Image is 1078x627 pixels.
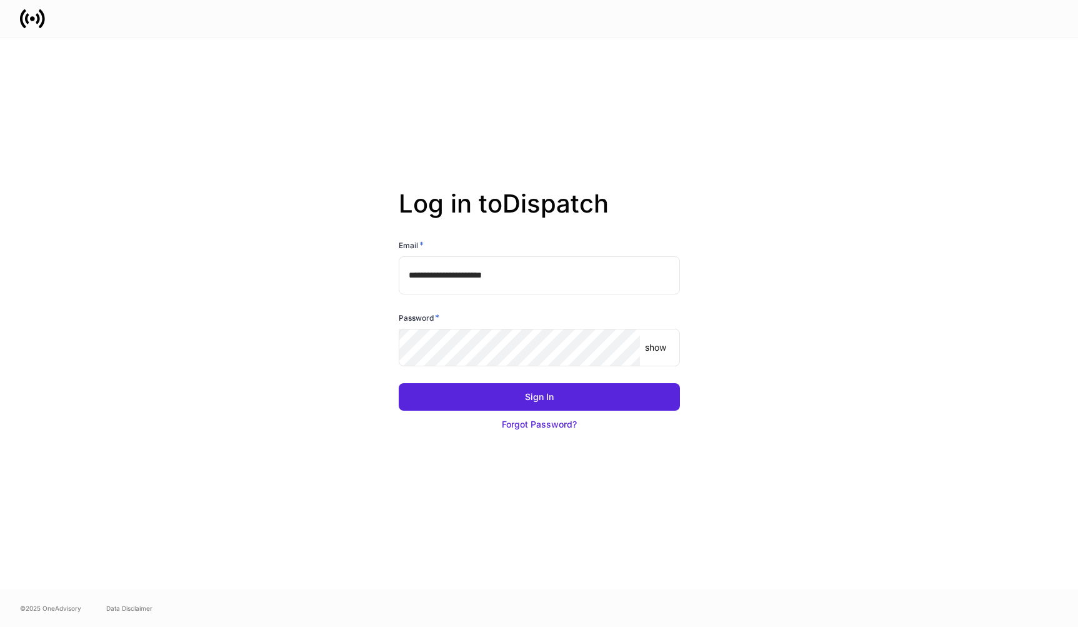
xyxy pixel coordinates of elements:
h6: Password [399,311,439,324]
div: Sign In [525,391,554,403]
a: Data Disclaimer [106,603,152,613]
h6: Email [399,239,424,251]
h2: Log in to Dispatch [399,189,680,239]
button: Forgot Password? [399,411,680,438]
span: © 2025 OneAdvisory [20,603,81,613]
p: show [645,341,666,354]
button: Sign In [399,383,680,411]
div: Forgot Password? [502,418,577,431]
